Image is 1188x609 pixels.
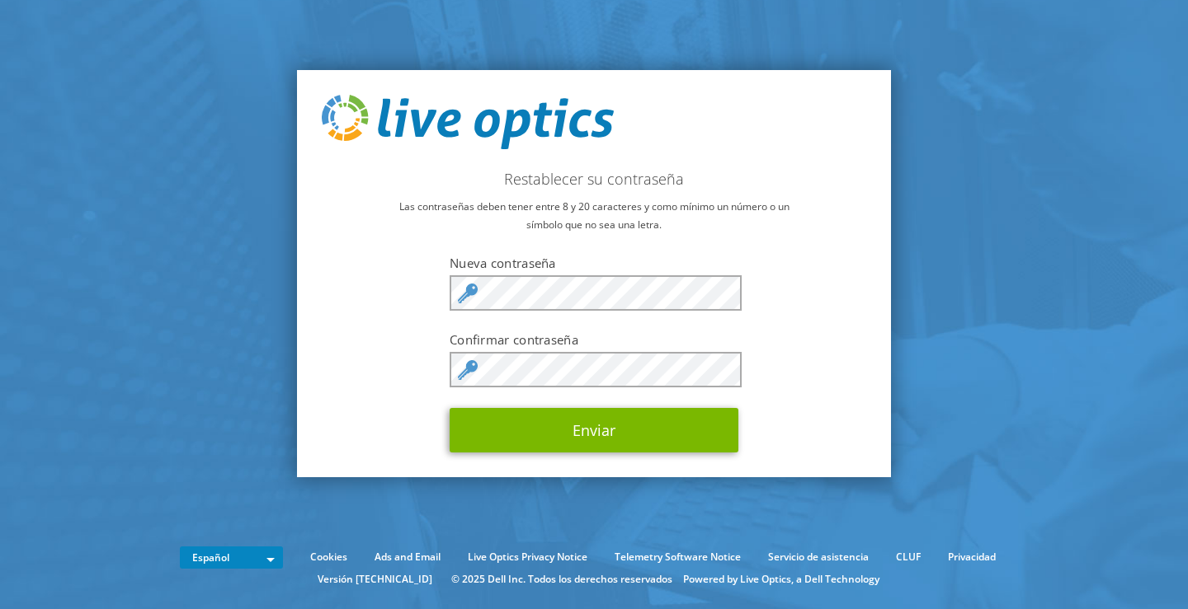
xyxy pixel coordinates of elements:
h2: Restablecer su contraseña [322,170,866,188]
img: live_optics_svg.svg [322,95,614,149]
a: Privacidad [936,548,1008,566]
a: Servicio de asistencia [756,548,881,566]
a: Ads and Email [362,548,453,566]
a: CLUF [884,548,933,566]
button: Enviar [450,408,738,452]
p: Las contraseñas deben tener entre 8 y 20 caracteres y como mínimo un número o un símbolo que no s... [322,198,866,234]
label: Nueva contraseña [450,255,738,271]
a: Telemetry Software Notice [602,548,753,566]
li: Powered by Live Optics, a Dell Technology [683,570,879,588]
a: Cookies [298,548,360,566]
li: Versión [TECHNICAL_ID] [309,570,441,588]
li: © 2025 Dell Inc. Todos los derechos reservados [443,570,681,588]
a: Live Optics Privacy Notice [455,548,600,566]
label: Confirmar contraseña [450,331,738,348]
